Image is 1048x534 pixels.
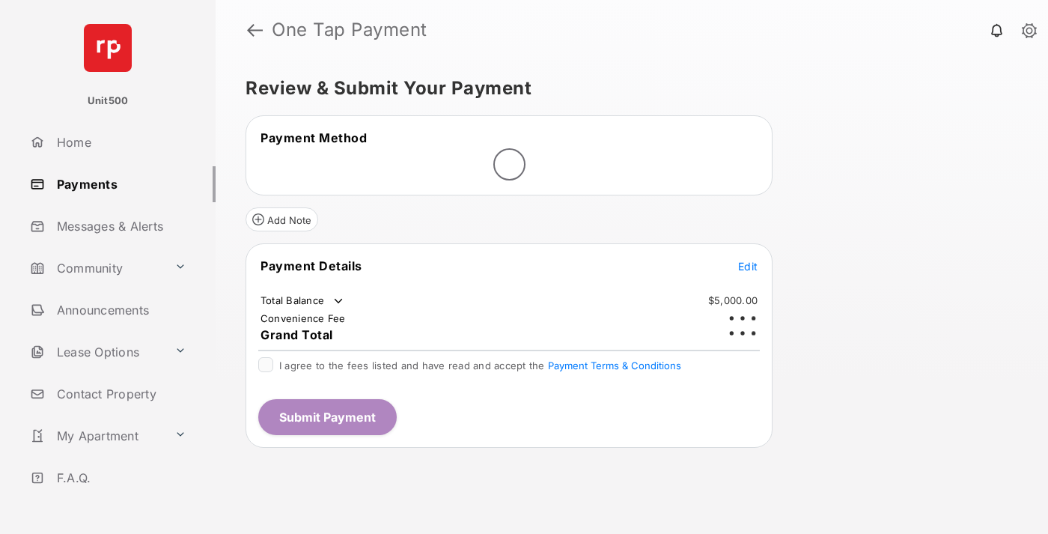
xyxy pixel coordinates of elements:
[24,208,216,244] a: Messages & Alerts
[84,24,132,72] img: svg+xml;base64,PHN2ZyB4bWxucz0iaHR0cDovL3d3dy53My5vcmcvMjAwMC9zdmciIHdpZHRoPSI2NCIgaGVpZ2h0PSI2NC...
[261,327,333,342] span: Grand Total
[246,79,1006,97] h5: Review & Submit Your Payment
[707,294,758,307] td: $5,000.00
[24,334,168,370] a: Lease Options
[24,292,216,328] a: Announcements
[24,124,216,160] a: Home
[246,207,318,231] button: Add Note
[260,294,346,309] td: Total Balance
[279,359,681,371] span: I agree to the fees listed and have read and accept the
[24,166,216,202] a: Payments
[738,260,758,273] span: Edit
[24,460,216,496] a: F.A.Q.
[260,312,347,325] td: Convenience Fee
[24,250,168,286] a: Community
[258,399,397,435] button: Submit Payment
[88,94,129,109] p: Unit500
[24,376,216,412] a: Contact Property
[24,418,168,454] a: My Apartment
[272,21,427,39] strong: One Tap Payment
[738,258,758,273] button: Edit
[548,359,681,371] button: I agree to the fees listed and have read and accept the
[261,130,367,145] span: Payment Method
[261,258,362,273] span: Payment Details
